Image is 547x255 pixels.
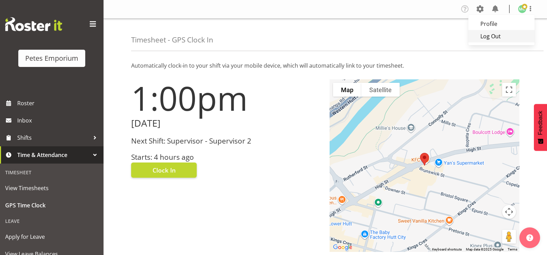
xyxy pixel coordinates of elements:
[25,53,78,63] div: Petes Emporium
[2,165,102,179] div: Timesheet
[5,17,62,31] img: Rosterit website logo
[537,111,544,135] span: Feedback
[17,133,90,143] span: Shifts
[131,137,321,145] h3: Next Shift: Supervisor - Supervisor 2
[361,83,400,97] button: Show satellite imagery
[131,61,519,70] p: Automatically clock-in to your shift via your mobile device, which will automatically link to you...
[502,205,516,219] button: Map camera controls
[2,228,102,245] a: Apply for Leave
[5,232,98,242] span: Apply for Leave
[468,18,535,30] a: Profile
[534,104,547,151] button: Feedback - Show survey
[508,247,517,251] a: Terms (opens in new tab)
[331,243,354,252] img: Google
[17,115,100,126] span: Inbox
[5,183,98,193] span: View Timesheets
[2,214,102,228] div: Leave
[2,179,102,197] a: View Timesheets
[131,79,321,117] h1: 1:00pm
[5,200,98,210] span: GPS Time Clock
[518,5,526,13] img: melissa-cowen2635.jpg
[526,234,533,241] img: help-xxl-2.png
[502,230,516,244] button: Drag Pegman onto the map to open Street View
[432,247,462,252] button: Keyboard shortcuts
[17,150,90,160] span: Time & Attendance
[468,30,535,42] a: Log Out
[131,36,213,44] h4: Timesheet - GPS Clock In
[17,98,100,108] span: Roster
[466,247,504,251] span: Map data ©2025 Google
[153,166,176,175] span: Clock In
[333,83,361,97] button: Show street map
[2,197,102,214] a: GPS Time Clock
[131,153,321,161] h3: Starts: 4 hours ago
[131,163,197,178] button: Clock In
[131,118,321,129] h2: [DATE]
[331,243,354,252] a: Open this area in Google Maps (opens a new window)
[502,83,516,97] button: Toggle fullscreen view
